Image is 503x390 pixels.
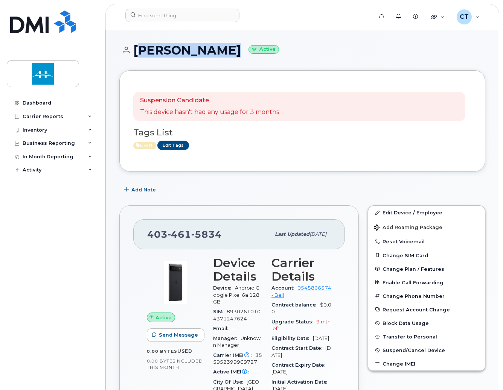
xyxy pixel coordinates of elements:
[313,335,329,341] span: [DATE]
[271,285,331,297] a: 0545866574 - Bell
[368,249,485,262] button: Change SIM Card
[271,362,328,368] span: Contract Expiry Date
[147,358,175,364] span: 0.00 Bytes
[213,352,262,365] span: 355952399969727
[133,142,156,149] span: Active
[271,285,297,291] span: Account
[213,379,247,385] span: City Of Use
[191,229,222,240] span: 5834
[271,379,331,385] span: Initial Activation Date
[368,235,485,248] button: Reset Voicemail
[368,357,485,370] button: Change IMEI
[253,369,258,375] span: —
[140,108,279,117] p: This device hasn't had any usage for 3 months
[271,345,325,351] span: Contract Start Date
[309,231,326,237] span: [DATE]
[213,309,227,314] span: SIM
[368,330,485,343] button: Transfer to Personal
[368,276,485,289] button: Enable Call Forwarding
[374,225,442,232] span: Add Roaming Package
[368,206,485,219] a: Edit Device / Employee
[159,331,198,338] span: Send Message
[368,316,485,330] button: Block Data Usage
[213,352,255,358] span: Carrier IMEI
[213,326,232,331] span: Email
[147,328,204,342] button: Send Message
[177,348,192,354] span: used
[131,186,156,193] span: Add Note
[271,345,331,358] span: [DATE]
[383,266,444,272] span: Change Plan / Features
[271,369,288,375] span: [DATE]
[368,303,485,316] button: Request Account Change
[213,369,253,375] span: Active IMEI
[368,219,485,235] button: Add Roaming Package
[275,231,309,237] span: Last updated
[213,309,261,321] span: 89302610104371247624
[383,348,445,353] span: Suspend/Cancel Device
[271,302,320,308] span: Contract balance
[213,285,235,291] span: Device
[248,45,279,54] small: Active
[368,343,485,357] button: Suspend/Cancel Device
[153,260,198,305] img: image20231002-3703462-qrax0d.jpeg
[271,319,331,331] span: 9 mth left
[119,183,162,196] button: Add Note
[155,314,172,321] span: Active
[168,229,191,240] span: 461
[213,335,241,341] span: Manager
[119,44,485,57] h1: [PERSON_NAME]
[271,256,331,283] h3: Carrier Details
[213,285,259,305] span: Android Google Pixel 6a 128GB
[157,141,189,150] a: Edit Tags
[368,262,485,276] button: Change Plan / Features
[271,319,316,325] span: Upgrade Status
[140,96,279,105] p: Suspension Candidate
[133,128,471,137] h3: Tags List
[213,256,262,283] h3: Device Details
[383,279,444,285] span: Enable Call Forwarding
[368,289,485,303] button: Change Phone Number
[147,358,203,370] span: included this month
[271,335,313,341] span: Eligibility Date
[232,326,236,331] span: —
[147,349,177,354] span: 0.00 Bytes
[147,229,222,240] span: 403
